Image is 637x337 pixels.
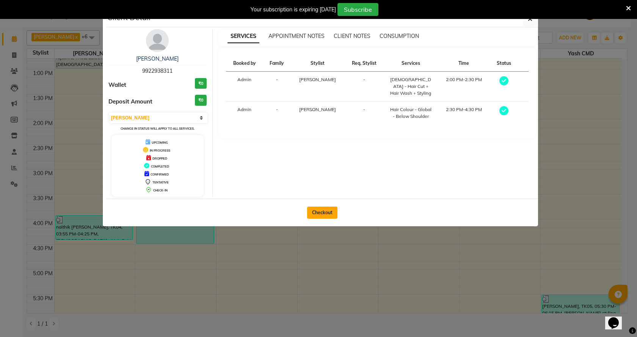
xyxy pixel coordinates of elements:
[299,107,336,112] span: [PERSON_NAME]
[108,81,126,89] span: Wallet
[150,149,170,152] span: IN PROGRESS
[195,95,207,106] h3: ₹0
[384,55,438,72] th: Services
[121,127,195,130] small: Change in status will apply to all services.
[108,97,152,106] span: Deposit Amount
[605,307,629,329] iframe: chat widget
[227,30,259,43] span: SERVICES
[263,102,291,125] td: -
[226,55,263,72] th: Booked by
[226,102,263,125] td: Admin
[389,106,433,120] div: Hair Colour - Global - Below Shoulder
[307,207,337,219] button: Checkout
[268,33,325,39] span: APPOINTMENT NOTES
[226,72,263,102] td: Admin
[438,102,491,125] td: 2:30 PM-4:30 PM
[263,55,291,72] th: Family
[136,55,179,62] a: [PERSON_NAME]
[345,102,384,125] td: -
[251,6,336,14] div: Your subscription is expiring [DATE]
[337,3,378,16] button: Subscribe
[380,33,419,39] span: CONSUMPTION
[142,67,173,74] span: 9922938311
[153,188,168,192] span: CHECK-IN
[195,78,207,89] h3: ₹0
[299,77,336,82] span: [PERSON_NAME]
[291,55,345,72] th: Stylist
[152,157,167,160] span: DROPPED
[490,55,518,72] th: Status
[438,72,491,102] td: 2:00 PM-2:30 PM
[345,72,384,102] td: -
[152,180,169,184] span: TENTATIVE
[146,29,169,52] img: avatar
[334,33,370,39] span: CLIENT NOTES
[151,165,169,168] span: COMPLETED
[438,55,491,72] th: Time
[389,76,433,97] div: [DEMOGRAPHIC_DATA] - Hair Cut + Hair Wash + Styling
[152,141,168,144] span: UPCOMING
[345,55,384,72] th: Req. Stylist
[263,72,291,102] td: -
[151,172,169,176] span: CONFIRMED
